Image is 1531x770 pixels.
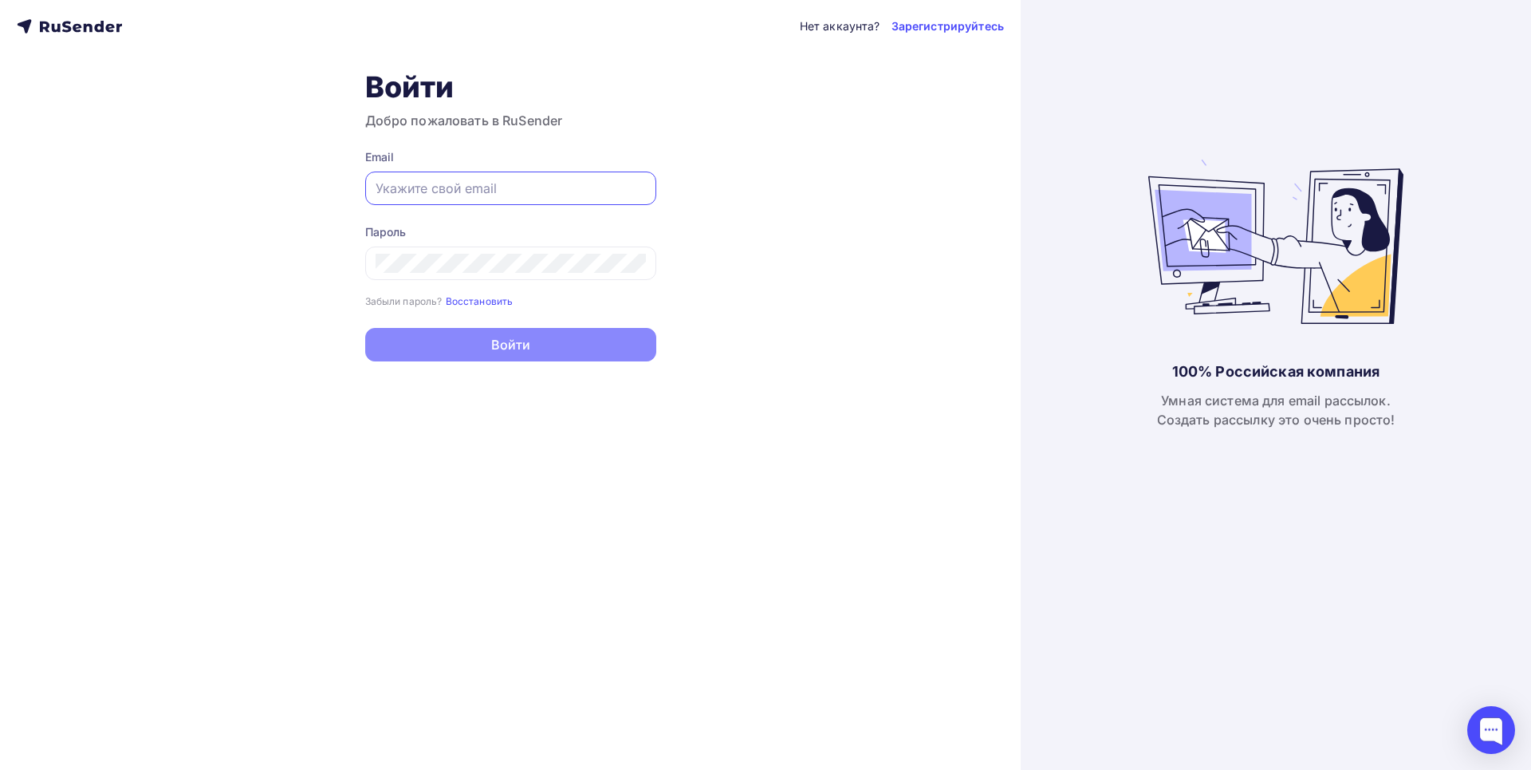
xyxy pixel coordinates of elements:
[376,179,646,198] input: Укажите свой email
[365,295,443,307] small: Забыли пароль?
[891,18,1004,34] a: Зарегистрируйтесь
[365,111,656,130] h3: Добро пожаловать в RuSender
[1172,362,1379,381] div: 100% Российская компания
[446,295,514,307] small: Восстановить
[446,294,514,307] a: Восстановить
[365,149,656,165] div: Email
[365,224,656,240] div: Пароль
[1157,391,1395,429] div: Умная система для email рассылок. Создать рассылку это очень просто!
[365,69,656,105] h1: Войти
[800,18,880,34] div: Нет аккаунта?
[365,328,656,361] button: Войти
